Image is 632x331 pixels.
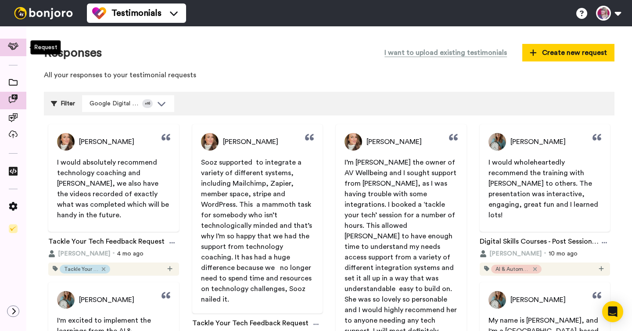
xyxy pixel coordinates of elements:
[201,159,314,303] span: Sooz supported to integrate a variety of different systems, including Mailchimp, Zapier, member s...
[480,236,599,249] a: Digital Skills Courses - Post Session Video Testimonials
[522,44,614,61] button: Create new request
[489,249,542,258] span: [PERSON_NAME]
[31,40,61,54] div: Request
[57,291,75,309] img: Profile Picture
[480,249,542,258] button: [PERSON_NAME]
[44,46,102,60] h1: Responses
[11,7,76,19] img: bj-logo-header-white.svg
[48,236,165,249] a: Tackle Your Tech Feedback Request
[64,266,99,273] span: Tackle Your Tech
[90,99,142,108] div: Google Digital Garage
[142,99,153,108] div: + 16
[602,301,623,322] div: Open Intercom Messenger
[57,133,75,151] img: Profile Picture
[51,95,75,112] div: Filter
[111,7,162,19] span: Testimonials
[79,295,134,305] span: [PERSON_NAME]
[223,137,278,147] span: [PERSON_NAME]
[366,137,422,147] span: [PERSON_NAME]
[79,137,134,147] span: [PERSON_NAME]
[57,159,171,219] span: I would absolutely recommend technology coaching and [PERSON_NAME], we also have the videos recor...
[44,70,614,80] p: All your responses to your testimonial requests
[345,133,362,151] img: Profile Picture
[58,249,110,258] span: [PERSON_NAME]
[510,137,566,147] span: [PERSON_NAME]
[378,44,513,61] button: I want to upload existing testimonials
[9,224,18,233] img: Checklist.svg
[488,133,506,151] img: Profile Picture
[480,249,610,258] div: 10 mo ago
[201,133,219,151] img: Profile Picture
[48,249,110,258] button: [PERSON_NAME]
[530,47,607,58] span: Create new request
[192,318,309,331] a: Tackle Your Tech Feedback Request
[48,249,179,258] div: 4 mo ago
[496,266,531,273] span: AI & Automation CPD
[488,291,506,309] img: Profile Picture
[92,6,106,20] img: tm-color.svg
[510,295,566,305] span: [PERSON_NAME]
[488,159,600,219] span: I would wholeheartedly recommend the training with [PERSON_NAME] to others. The presentation was ...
